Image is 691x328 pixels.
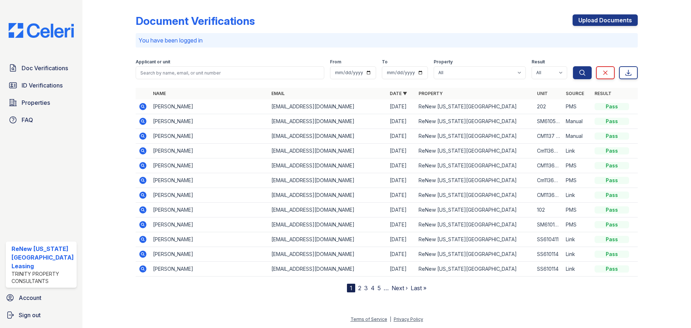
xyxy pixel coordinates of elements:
[416,247,534,262] td: ReNew [US_STATE][GEOGRAPHIC_DATA]
[534,203,563,217] td: 102
[371,284,375,292] a: 4
[387,188,416,203] td: [DATE]
[387,99,416,114] td: [DATE]
[563,114,592,129] td: Manual
[136,59,170,65] label: Applicant or unit
[390,91,407,96] a: Date ▼
[563,144,592,158] td: Link
[268,232,387,247] td: [EMAIL_ADDRESS][DOMAIN_NAME]
[139,36,635,45] p: You have been logged in
[150,173,268,188] td: [PERSON_NAME]
[268,129,387,144] td: [EMAIL_ADDRESS][DOMAIN_NAME]
[595,91,611,96] a: Result
[563,129,592,144] td: Manual
[6,95,77,110] a: Properties
[364,284,368,292] a: 3
[416,232,534,247] td: ReNew [US_STATE][GEOGRAPHIC_DATA]
[22,116,33,124] span: FAQ
[387,217,416,232] td: [DATE]
[150,217,268,232] td: [PERSON_NAME]
[22,98,50,107] span: Properties
[347,284,355,292] div: 1
[416,114,534,129] td: ReNew [US_STATE][GEOGRAPHIC_DATA]
[411,284,426,292] a: Last »
[268,262,387,277] td: [EMAIL_ADDRESS][DOMAIN_NAME]
[534,158,563,173] td: CM1136204
[150,247,268,262] td: [PERSON_NAME]
[563,99,592,114] td: PMS
[387,173,416,188] td: [DATE]
[387,247,416,262] td: [DATE]
[150,262,268,277] td: [PERSON_NAME]
[595,103,629,110] div: Pass
[416,262,534,277] td: ReNew [US_STATE][GEOGRAPHIC_DATA]
[419,91,443,96] a: Property
[268,99,387,114] td: [EMAIL_ADDRESS][DOMAIN_NAME]
[268,203,387,217] td: [EMAIL_ADDRESS][DOMAIN_NAME]
[534,144,563,158] td: Cm1136204
[19,311,41,319] span: Sign out
[271,91,285,96] a: Email
[416,203,534,217] td: ReNew [US_STATE][GEOGRAPHIC_DATA]
[595,192,629,199] div: Pass
[534,247,563,262] td: SS610114
[136,66,324,79] input: Search by name, email, or unit number
[595,132,629,140] div: Pass
[563,217,592,232] td: PMS
[268,217,387,232] td: [EMAIL_ADDRESS][DOMAIN_NAME]
[566,91,584,96] a: Source
[563,158,592,173] td: PMS
[563,262,592,277] td: Link
[22,81,63,90] span: ID Verifications
[434,59,453,65] label: Property
[387,262,416,277] td: [DATE]
[268,247,387,262] td: [EMAIL_ADDRESS][DOMAIN_NAME]
[534,262,563,277] td: SS610114
[416,188,534,203] td: ReNew [US_STATE][GEOGRAPHIC_DATA]
[378,284,381,292] a: 5
[534,173,563,188] td: Cm1136204
[387,232,416,247] td: [DATE]
[387,114,416,129] td: [DATE]
[563,203,592,217] td: PMS
[3,291,80,305] a: Account
[150,129,268,144] td: [PERSON_NAME]
[394,316,423,322] a: Privacy Policy
[150,188,268,203] td: [PERSON_NAME]
[3,308,80,322] a: Sign out
[563,232,592,247] td: Link
[595,206,629,214] div: Pass
[384,284,389,292] span: …
[563,173,592,188] td: PMS
[351,316,387,322] a: Terms of Service
[268,188,387,203] td: [EMAIL_ADDRESS][DOMAIN_NAME]
[268,144,387,158] td: [EMAIL_ADDRESS][DOMAIN_NAME]
[6,113,77,127] a: FAQ
[150,144,268,158] td: [PERSON_NAME]
[387,129,416,144] td: [DATE]
[563,247,592,262] td: Link
[534,99,563,114] td: 202
[534,232,563,247] td: SS610411
[595,236,629,243] div: Pass
[387,203,416,217] td: [DATE]
[19,293,41,302] span: Account
[534,114,563,129] td: SM6105 203
[416,158,534,173] td: ReNew [US_STATE][GEOGRAPHIC_DATA]
[573,14,638,26] a: Upload Documents
[330,59,341,65] label: From
[150,114,268,129] td: [PERSON_NAME]
[416,217,534,232] td: ReNew [US_STATE][GEOGRAPHIC_DATA]
[595,147,629,154] div: Pass
[22,64,68,72] span: Doc Verifications
[382,59,388,65] label: To
[534,129,563,144] td: CM1137 102
[268,158,387,173] td: [EMAIL_ADDRESS][DOMAIN_NAME]
[268,173,387,188] td: [EMAIL_ADDRESS][DOMAIN_NAME]
[358,284,361,292] a: 2
[136,14,255,27] div: Document Verifications
[150,99,268,114] td: [PERSON_NAME]
[3,23,80,38] img: CE_Logo_Blue-a8612792a0a2168367f1c8372b55b34899dd931a85d93a1a3d3e32e68fde9ad4.png
[268,114,387,129] td: [EMAIL_ADDRESS][DOMAIN_NAME]
[6,78,77,93] a: ID Verifications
